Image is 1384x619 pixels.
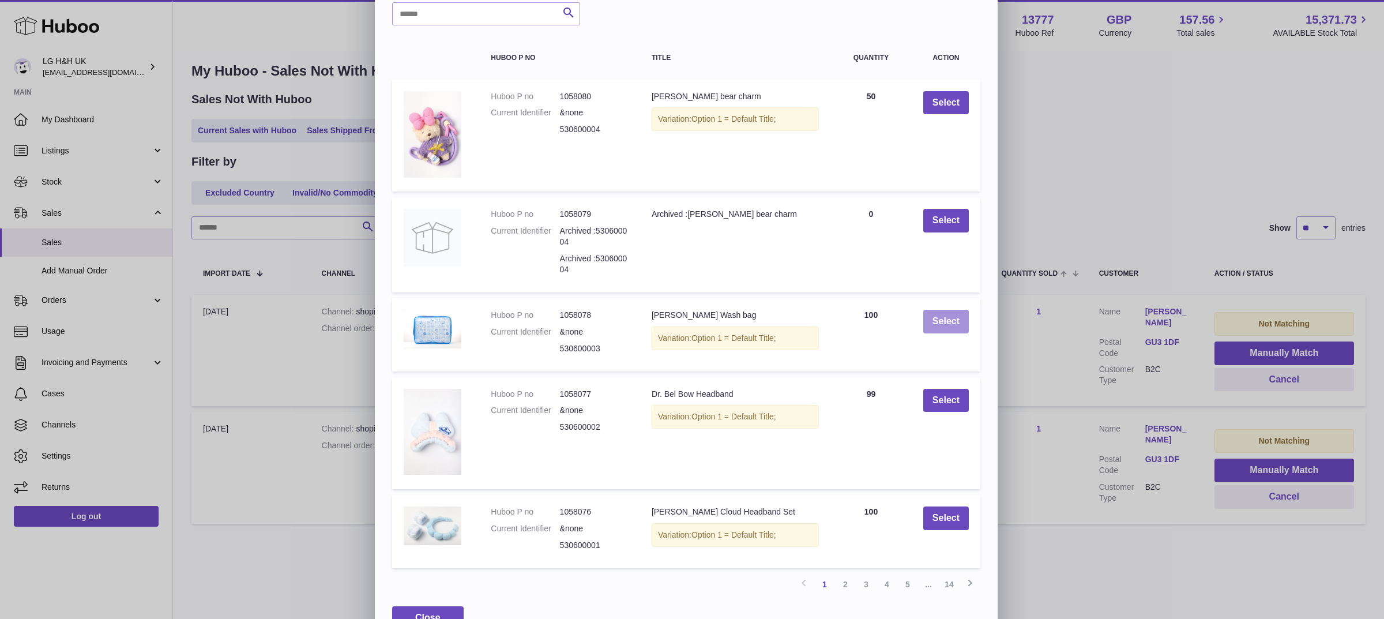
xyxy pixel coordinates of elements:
[856,574,877,595] a: 3
[560,523,629,534] dd: &none
[491,310,559,321] dt: Huboo P no
[491,389,559,400] dt: Huboo P no
[830,80,912,192] td: 50
[491,209,559,220] dt: Huboo P no
[830,377,912,490] td: 99
[652,91,819,102] div: [PERSON_NAME] bear charm
[652,405,819,429] div: Variation:
[652,107,819,131] div: Variation:
[491,107,559,118] dt: Current Identifier
[918,574,939,595] span: ...
[491,91,559,102] dt: Huboo P no
[560,310,629,321] dd: 1058078
[652,389,819,400] div: Dr. Bel Bow Headband
[560,540,629,551] dd: 530600001
[897,574,918,595] a: 5
[923,389,969,412] button: Select
[939,574,960,595] a: 14
[923,209,969,232] button: Select
[652,327,819,350] div: Variation:
[560,327,629,337] dd: &none
[491,507,559,517] dt: Huboo P no
[560,209,629,220] dd: 1058079
[491,327,559,337] dt: Current Identifier
[560,226,629,247] dd: Archived :530600004
[404,507,461,545] img: Dr. Belmeur Cloud Headband Set
[404,209,461,267] img: Archived :Dr. Belmeur bear charm
[560,507,629,517] dd: 1058076
[691,412,776,421] span: Option 1 = Default Title;
[560,124,629,135] dd: 530600004
[912,43,980,73] th: Action
[560,405,629,416] dd: &none
[923,91,969,115] button: Select
[652,523,819,547] div: Variation:
[835,574,856,595] a: 2
[491,405,559,416] dt: Current Identifier
[560,389,629,400] dd: 1058077
[923,507,969,530] button: Select
[814,574,835,595] a: 1
[830,197,912,292] td: 0
[923,310,969,333] button: Select
[491,226,559,247] dt: Current Identifier
[652,507,819,517] div: [PERSON_NAME] Cloud Headband Set
[560,343,629,354] dd: 530600003
[404,91,461,178] img: Dr. Belmeur bear charm
[691,333,776,343] span: Option 1 = Default Title;
[404,389,461,475] img: Dr. Bel Bow Headband
[404,310,461,348] img: Dr. Belmeur Wash bag
[560,107,629,118] dd: &none
[640,43,830,73] th: Title
[830,298,912,372] td: 100
[491,523,559,534] dt: Current Identifier
[691,114,776,123] span: Option 1 = Default Title;
[560,253,629,275] dd: Archived :530600004
[830,495,912,568] td: 100
[691,530,776,539] span: Option 1 = Default Title;
[560,422,629,433] dd: 530600002
[830,43,912,73] th: Quantity
[560,91,629,102] dd: 1058080
[652,310,819,321] div: [PERSON_NAME] Wash bag
[877,574,897,595] a: 4
[652,209,819,220] div: Archived :[PERSON_NAME] bear charm
[479,43,640,73] th: Huboo P no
